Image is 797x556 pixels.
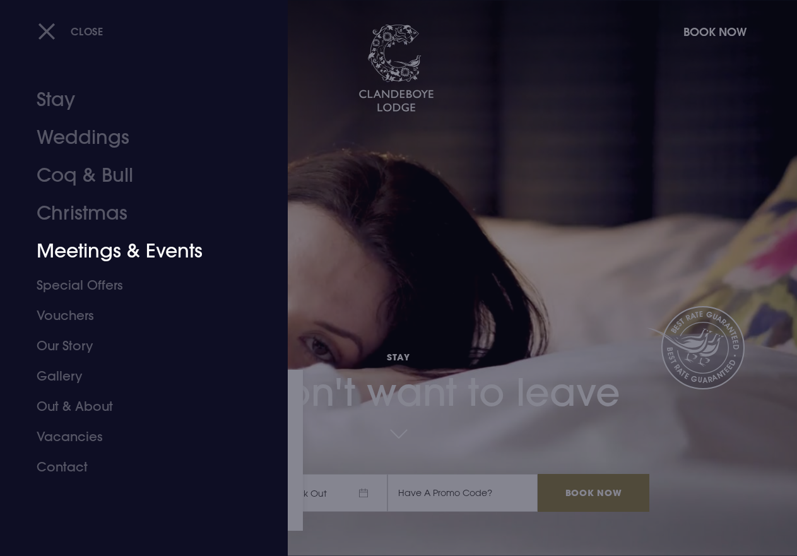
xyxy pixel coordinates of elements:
[37,270,234,300] a: Special Offers
[37,81,234,119] a: Stay
[37,422,234,452] a: Vacancies
[37,331,234,361] a: Our Story
[37,119,234,157] a: Weddings
[37,157,234,194] a: Coq & Bull
[37,194,234,232] a: Christmas
[37,300,234,331] a: Vouchers
[37,391,234,422] a: Out & About
[37,232,234,270] a: Meetings & Events
[37,361,234,391] a: Gallery
[71,25,103,38] span: Close
[37,452,234,482] a: Contact
[38,18,103,44] button: Close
